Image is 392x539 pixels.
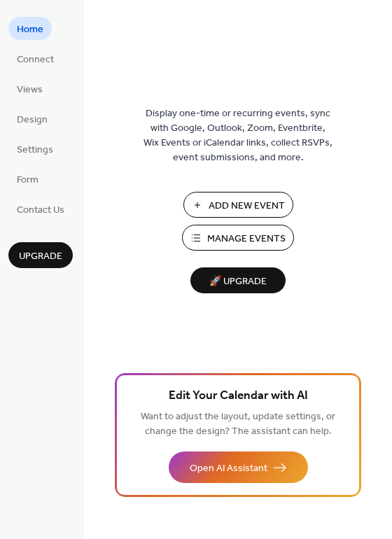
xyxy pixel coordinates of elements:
[17,22,43,37] span: Home
[17,113,48,127] span: Design
[8,167,47,190] a: Form
[17,52,54,67] span: Connect
[17,203,64,218] span: Contact Us
[199,272,277,291] span: 🚀 Upgrade
[8,197,73,220] a: Contact Us
[8,137,62,160] a: Settings
[17,83,43,97] span: Views
[8,17,52,40] a: Home
[143,106,332,165] span: Display one-time or recurring events, sync with Google, Outlook, Zoom, Eventbrite, Wix Events or ...
[17,143,53,157] span: Settings
[8,242,73,268] button: Upgrade
[182,225,294,251] button: Manage Events
[169,386,308,406] span: Edit Your Calendar with AI
[209,199,285,213] span: Add New Event
[8,47,62,70] a: Connect
[207,232,286,246] span: Manage Events
[141,407,335,441] span: Want to adjust the layout, update settings, or change the design? The assistant can help.
[17,173,38,188] span: Form
[169,451,308,483] button: Open AI Assistant
[190,267,286,293] button: 🚀 Upgrade
[183,192,293,218] button: Add New Event
[19,249,62,264] span: Upgrade
[190,461,267,476] span: Open AI Assistant
[8,107,56,130] a: Design
[8,77,51,100] a: Views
